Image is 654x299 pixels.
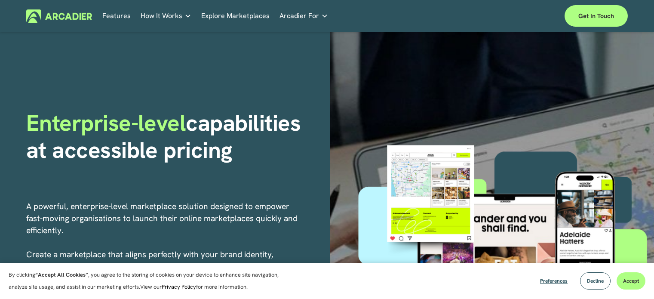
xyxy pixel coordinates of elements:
button: Preferences [534,272,574,290]
strong: “Accept All Cookies” [35,271,88,278]
a: Features [102,9,131,23]
img: Arcadier [26,9,92,23]
button: Decline [580,272,611,290]
button: Accept [617,272,645,290]
span: How It Works [141,10,182,22]
span: Accept [623,277,639,284]
a: Get in touch [565,5,628,27]
strong: capabilities at accessible pricing [26,108,307,164]
span: Enterprise-level [26,108,186,138]
span: Arcadier For [279,10,319,22]
p: By clicking , you agree to the storing of cookies on your device to enhance site navigation, anal... [9,269,288,293]
a: folder dropdown [279,9,328,23]
a: folder dropdown [141,9,191,23]
a: Explore Marketplaces [201,9,270,23]
a: Privacy Policy [162,283,196,290]
span: Decline [587,277,604,284]
span: Preferences [540,277,568,284]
